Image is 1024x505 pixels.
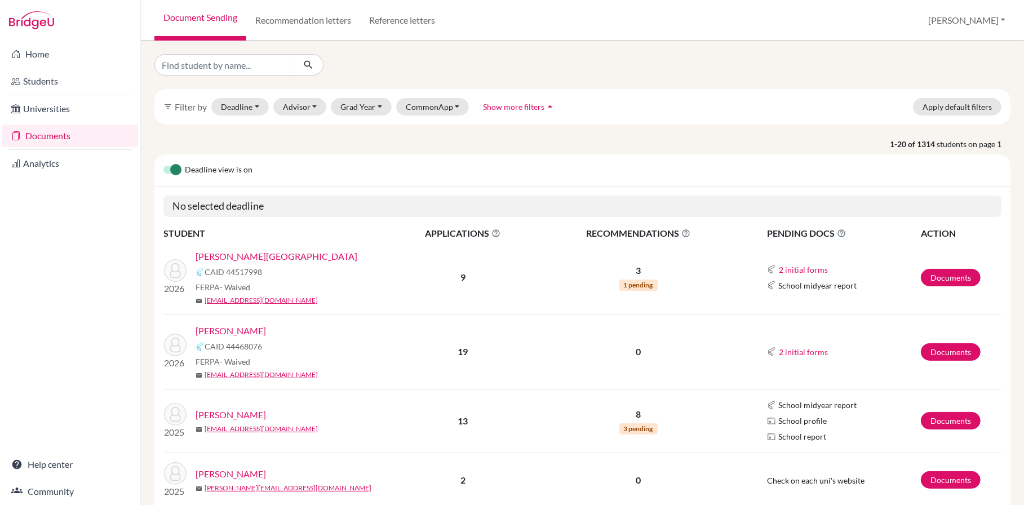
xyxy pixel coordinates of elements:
[937,138,1010,150] span: students on page 1
[164,282,187,295] p: 2026
[483,102,544,112] span: Show more filters
[196,408,266,422] a: [PERSON_NAME]
[458,346,468,357] b: 19
[164,356,187,370] p: 2026
[473,98,565,116] button: Show more filtersarrow_drop_up
[196,342,205,351] img: Common App logo
[2,480,138,503] a: Community
[767,265,776,274] img: Common App logo
[778,431,826,442] span: School report
[460,272,466,282] b: 9
[9,11,54,29] img: Bridge-U
[196,426,202,433] span: mail
[163,102,172,111] i: filter_list
[2,152,138,175] a: Analytics
[164,334,187,356] img: Mitchell, Rakiah
[778,415,827,427] span: School profile
[196,467,266,481] a: [PERSON_NAME]
[389,227,536,240] span: APPLICATIONS
[164,403,187,426] img: Lilly, Brian
[220,357,250,366] span: - Waived
[154,54,294,76] input: Find student by name...
[196,298,202,304] span: mail
[537,407,739,421] p: 8
[2,70,138,92] a: Students
[2,453,138,476] a: Help center
[2,43,138,65] a: Home
[164,426,187,439] p: 2025
[196,281,250,293] span: FERPA
[205,483,371,493] a: [PERSON_NAME][EMAIL_ADDRESS][DOMAIN_NAME]
[619,280,658,291] span: 1 pending
[196,268,205,277] img: Common App logo
[2,125,138,147] a: Documents
[767,417,776,426] img: Parchments logo
[767,432,776,441] img: Parchments logo
[767,476,865,485] span: Check on each uni's website
[396,98,469,116] button: CommonApp
[220,282,250,292] span: - Waived
[185,163,252,177] span: Deadline view is on
[164,259,187,282] img: Anderson, Sydney
[205,370,318,380] a: [EMAIL_ADDRESS][DOMAIN_NAME]
[913,98,1001,116] button: Apply default filters
[537,345,739,358] p: 0
[537,227,739,240] span: RECOMMENDATIONS
[196,324,266,338] a: [PERSON_NAME]
[458,415,468,426] b: 13
[164,462,187,485] img: Dodson, Alaine
[196,356,250,367] span: FERPA
[205,295,318,305] a: [EMAIL_ADDRESS][DOMAIN_NAME]
[163,196,1001,217] h5: No selected deadline
[163,226,389,241] th: STUDENT
[778,345,828,358] button: 2 initial forms
[331,98,392,116] button: Grad Year
[205,340,262,352] span: CAID 44468076
[544,101,556,112] i: arrow_drop_up
[2,98,138,120] a: Universities
[164,485,187,498] p: 2025
[767,227,920,240] span: PENDING DOCS
[537,473,739,487] p: 0
[196,372,202,379] span: mail
[767,401,776,410] img: Common App logo
[778,263,828,276] button: 2 initial forms
[921,412,981,429] a: Documents
[537,264,739,277] p: 3
[778,399,857,411] span: School midyear report
[921,269,981,286] a: Documents
[196,485,202,492] span: mail
[175,101,207,112] span: Filter by
[196,250,357,263] a: [PERSON_NAME][GEOGRAPHIC_DATA]
[211,98,269,116] button: Deadline
[923,10,1010,31] button: [PERSON_NAME]
[921,471,981,489] a: Documents
[767,281,776,290] img: Common App logo
[920,226,1001,241] th: ACTION
[460,475,466,485] b: 2
[890,138,937,150] strong: 1-20 of 1314
[921,343,981,361] a: Documents
[205,424,318,434] a: [EMAIL_ADDRESS][DOMAIN_NAME]
[205,266,262,278] span: CAID 44517998
[619,423,658,435] span: 3 pending
[767,347,776,356] img: Common App logo
[778,280,857,291] span: School midyear report
[273,98,327,116] button: Advisor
